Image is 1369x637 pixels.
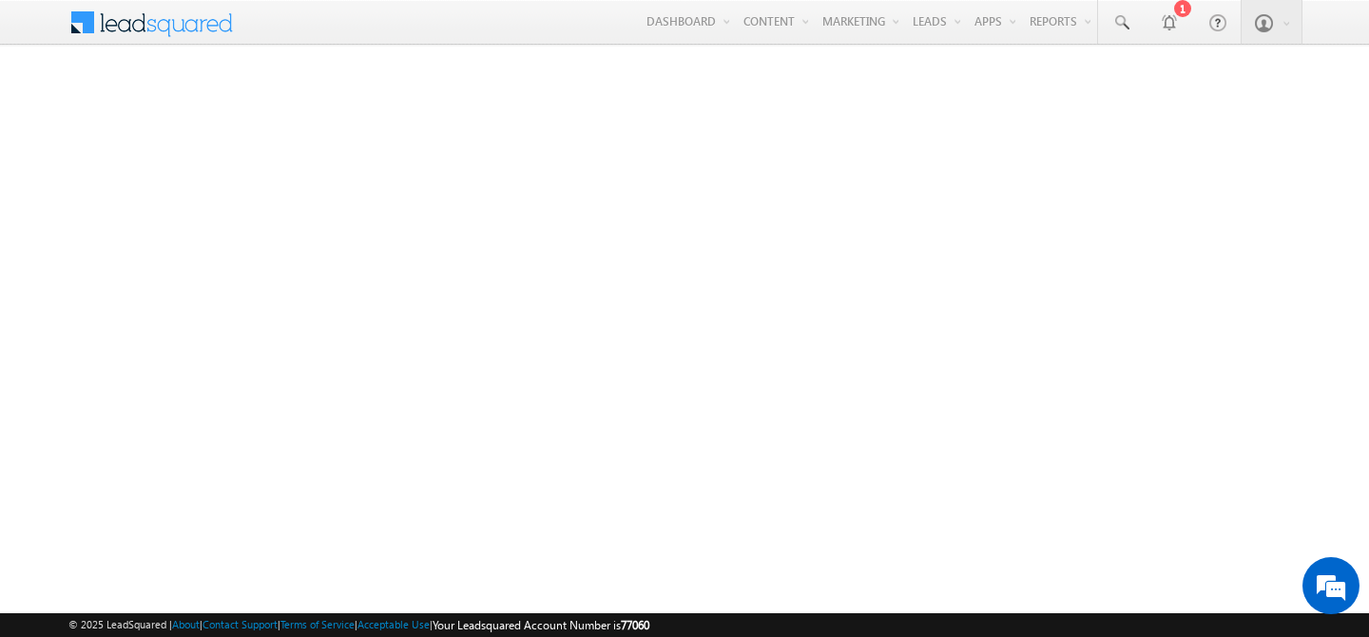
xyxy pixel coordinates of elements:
[433,618,649,632] span: Your Leadsquared Account Number is
[202,618,278,630] a: Contact Support
[621,618,649,632] span: 77060
[280,618,355,630] a: Terms of Service
[357,618,430,630] a: Acceptable Use
[68,616,649,634] span: © 2025 LeadSquared | | | | |
[172,618,200,630] a: About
